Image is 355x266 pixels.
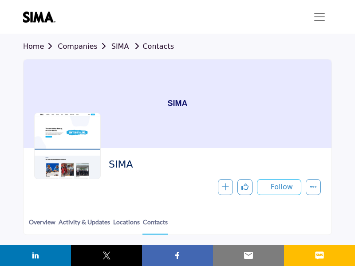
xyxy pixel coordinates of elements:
a: Contacts [142,217,168,235]
button: Toggle navigation [307,8,332,26]
img: twitter sharing button [101,250,112,261]
img: facebook sharing button [172,250,183,261]
button: More details [306,179,321,195]
a: Locations [113,217,140,234]
img: site Logo [23,12,60,23]
h1: SIMA [168,59,188,148]
a: Home [23,42,58,51]
button: Like [237,179,252,195]
a: SIMA [111,42,129,51]
h2: SIMA [109,159,316,170]
a: Contacts [131,42,174,51]
button: Follow [257,179,301,195]
img: linkedin sharing button [30,250,41,261]
a: Activity & Updates [58,217,110,234]
a: Companies [58,42,111,51]
img: sms sharing button [314,250,325,261]
img: email sharing button [243,250,254,261]
a: Overview [28,217,56,234]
